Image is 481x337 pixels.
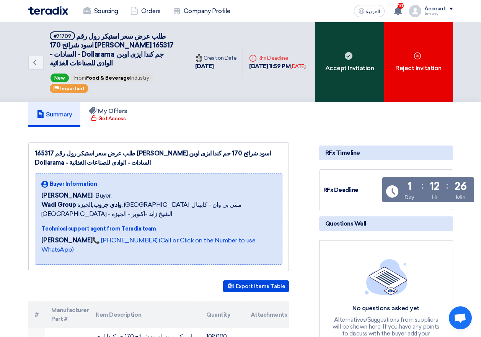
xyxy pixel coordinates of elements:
div: RFx Deadline [323,186,381,195]
div: RFx Deadline [249,54,305,62]
a: My Offers Get Access [80,102,136,127]
span: From Industry [70,74,153,82]
a: Company Profile [167,3,236,20]
div: 12 [430,181,439,192]
th: Quantity [200,301,245,328]
div: Amany [424,12,453,16]
div: : [421,179,423,193]
img: profile_test.png [409,5,421,17]
a: Summary [28,102,81,127]
div: Hr [432,193,437,201]
span: Important [60,86,85,91]
button: Export Items Table [223,280,289,292]
th: # [28,301,46,328]
h5: Summary [37,111,72,118]
span: Buyer Information [50,180,97,188]
div: #71709 [54,34,71,39]
span: Food & Beverage [86,75,130,81]
div: Account [424,6,446,12]
th: Attachments [245,301,289,328]
div: [DATE] 11:59 PM [249,62,305,71]
span: New [51,74,69,82]
a: 📞 [PHONE_NUMBER] (Call or Click on the Number to use WhatsApp) [41,237,256,253]
div: : [446,179,448,193]
span: الجيزة, [GEOGRAPHIC_DATA] ,مبنى بى وان - كابيتال [GEOGRAPHIC_DATA] - الشيخ زايد -أكتوبر - الجيزه [41,200,276,219]
strong: [PERSON_NAME] [41,237,93,244]
div: No questions asked yet [330,304,442,312]
button: العربية [354,5,385,17]
h5: My Offers [89,107,127,115]
div: [DATE] [195,62,237,71]
div: Technical support agent from Teradix team [41,225,276,233]
a: Sourcing [77,3,124,20]
img: Teradix logo [28,6,68,15]
div: Open chat [449,306,472,329]
div: Creation Date [195,54,237,62]
div: 26 [455,181,466,192]
span: طلب عرض سعر استيكر رول رقم 165317 [PERSON_NAME] اسود شرائح 170 جم كندا ايزى اوبن Dollarama - السا... [50,32,174,67]
span: [PERSON_NAME] [41,191,93,200]
b: Wadi Group وادي جروب, [41,201,122,208]
th: Item Description [90,301,200,328]
div: طلب عرض سعر استيكر رول رقم 165317 [PERSON_NAME] اسود شرائح 170 جم كندا ايزى اوبن Dollarama - السا... [35,149,282,167]
div: [DATE] [290,63,305,70]
span: 10 [398,3,404,9]
span: Buyer, [95,191,111,200]
div: Accept Invitation [315,22,384,102]
div: RFx Timeline [319,146,453,160]
a: Orders [124,3,167,20]
div: Min [456,193,466,201]
div: Reject Invitation [384,22,453,102]
div: Get Access [91,115,126,123]
div: Day [404,193,414,201]
th: Manufacturer Part # [45,301,90,328]
div: 1 [408,181,412,192]
span: العربية [366,9,380,14]
span: Questions Wall [325,219,366,228]
h5: طلب عرض سعر استيكر رول رقم 165317 استيكر زيتون اسود شرائح 170 جم كندا ايزى اوبن Dollarama - الساد... [50,31,180,68]
img: empty_state_list.svg [365,259,408,295]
